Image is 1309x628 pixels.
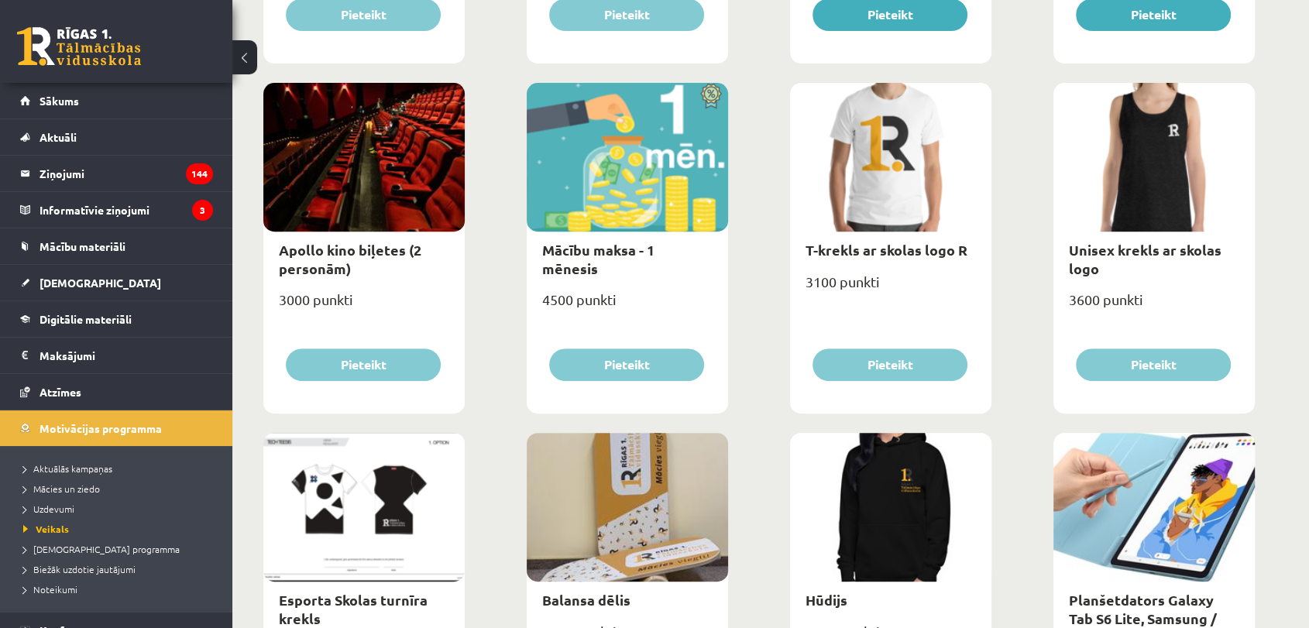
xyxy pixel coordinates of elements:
[1076,348,1231,381] button: Pieteikt
[813,348,967,381] button: Pieteikt
[186,163,213,184] i: 144
[20,265,213,300] a: [DEMOGRAPHIC_DATA]
[40,156,213,191] legend: Ziņojumi
[286,348,441,381] button: Pieteikt
[40,312,132,326] span: Digitālie materiāli
[790,269,991,307] div: 3100 punkti
[20,301,213,337] a: Digitālie materiāli
[40,130,77,144] span: Aktuāli
[806,591,847,609] a: Hūdijs
[806,241,967,259] a: T-krekls ar skolas logo R
[23,482,100,495] span: Mācies un ziedo
[40,192,213,228] legend: Informatīvie ziņojumi
[23,522,217,536] a: Veikals
[40,385,81,399] span: Atzīmes
[20,374,213,410] a: Atzīmes
[693,83,728,109] img: Atlaide
[20,192,213,228] a: Informatīvie ziņojumi3
[20,338,213,373] a: Maksājumi
[527,287,728,325] div: 4500 punkti
[23,543,180,555] span: [DEMOGRAPHIC_DATA] programma
[23,542,217,556] a: [DEMOGRAPHIC_DATA] programma
[549,348,704,381] button: Pieteikt
[23,502,217,516] a: Uzdevumi
[23,462,112,475] span: Aktuālās kampaņas
[279,591,428,626] a: Esporta Skolas turnīra krekls
[1053,287,1255,325] div: 3600 punkti
[40,338,213,373] legend: Maksājumi
[20,156,213,191] a: Ziņojumi144
[23,562,217,576] a: Biežāk uzdotie jautājumi
[1069,241,1221,276] a: Unisex krekls ar skolas logo
[40,239,125,253] span: Mācību materiāli
[20,119,213,155] a: Aktuāli
[23,482,217,496] a: Mācies un ziedo
[23,523,69,535] span: Veikals
[40,421,162,435] span: Motivācijas programma
[40,276,161,290] span: [DEMOGRAPHIC_DATA]
[23,462,217,475] a: Aktuālās kampaņas
[20,83,213,118] a: Sākums
[23,583,77,595] span: Noteikumi
[40,94,79,108] span: Sākums
[542,241,654,276] a: Mācību maksa - 1 mēnesis
[263,287,465,325] div: 3000 punkti
[20,228,213,264] a: Mācību materiāli
[279,241,421,276] a: Apollo kino biļetes (2 personām)
[192,200,213,221] i: 3
[17,27,141,66] a: Rīgas 1. Tālmācības vidusskola
[23,503,74,515] span: Uzdevumi
[23,582,217,596] a: Noteikumi
[23,563,136,575] span: Biežāk uzdotie jautājumi
[20,410,213,446] a: Motivācijas programma
[542,591,630,609] a: Balansa dēlis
